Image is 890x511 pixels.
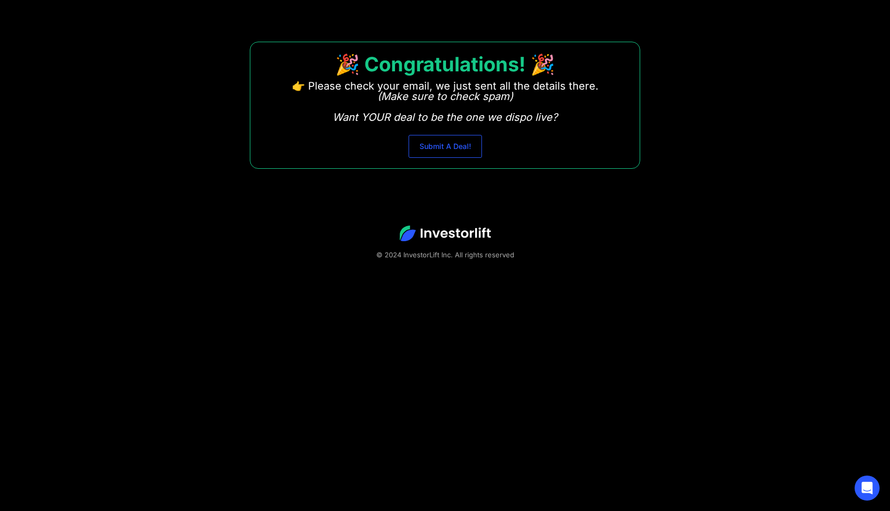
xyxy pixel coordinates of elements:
[335,52,555,76] strong: 🎉 Congratulations! 🎉
[333,90,557,123] em: (Make sure to check spam) Want YOUR deal to be the one we dispo live?
[36,250,854,260] div: © 2024 InvestorLift Inc. All rights reserved
[855,476,880,501] div: Open Intercom Messenger
[409,135,482,158] a: Submit A Deal!
[292,81,599,122] p: 👉 Please check your email, we just sent all the details there. ‍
